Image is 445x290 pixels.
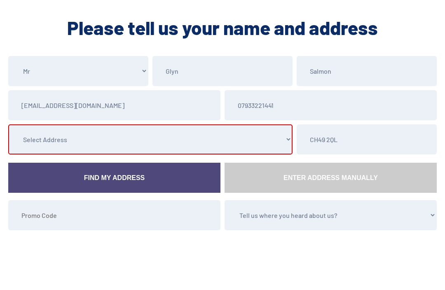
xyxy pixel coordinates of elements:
a: Enter Address Manually [225,163,437,193]
input: Postcode [297,124,437,154]
input: Email Address [8,90,220,120]
input: Mobile Number [225,90,437,120]
input: Last Name [297,56,437,86]
input: First Name [152,56,293,86]
a: Find My Address [8,163,220,193]
input: Promo Code [8,200,220,230]
h2: Please tell us your name and address [6,15,439,40]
